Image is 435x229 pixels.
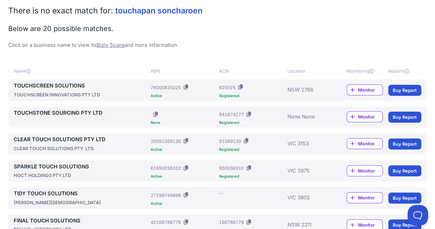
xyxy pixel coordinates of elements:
[219,190,223,197] div: --
[347,67,383,74] div: Monitoring
[388,165,421,176] a: Buy Report
[287,136,336,152] div: VIC 3153
[151,67,216,74] div: ABN
[151,192,181,199] div: 27199744898
[151,175,216,178] div: Active
[14,163,148,171] a: SPARKLE TOUCH SOLUTIONS
[407,205,428,226] iframe: Toggle Customer Support
[388,138,421,149] a: Buy Report
[219,94,284,98] div: Registered
[219,121,284,125] div: Registered
[219,148,284,152] div: Registered
[388,112,421,123] a: Buy Report
[151,202,216,206] div: Active
[287,67,336,74] div: Location
[287,163,336,179] div: VIC 3975
[151,165,181,171] div: 61650036310
[358,86,382,93] span: Monitor
[358,113,382,120] span: Monitor
[358,221,382,228] span: Monitor
[219,111,243,118] div: 641874277
[14,217,148,225] a: FINAL TOUCH SOLUTIONS
[358,140,382,147] span: Monitor
[347,111,383,122] a: Monitor
[8,24,113,33] span: Below are 20 possible matches.
[115,6,203,15] span: touchapan soncharoen
[358,194,382,201] span: Monitor
[151,121,216,125] div: None
[151,138,181,145] div: 20091569130
[14,109,148,117] a: TOUCHSTONE SOURCING PTY LTD
[287,190,336,206] div: VIC 3802
[219,175,284,178] div: Registered
[8,6,113,15] span: There is no exact match for:
[388,85,421,96] a: Buy Report
[151,94,216,98] div: Active
[287,109,336,125] div: None None
[287,82,336,98] div: NSW 2766
[151,148,216,152] div: Active
[14,136,148,144] a: CLEAR TOUCH SOLUTIONS PTY LTD
[14,67,148,74] div: Name
[347,84,383,95] a: Monitor
[219,219,243,226] div: 166786778
[151,84,181,91] div: 78000825025
[14,91,148,98] div: TOUCHSCREEN INNOVATIONS PTY LTD
[14,190,148,198] a: TIDY TOUCH SOLUTIONS
[388,67,421,74] div: Reports
[14,82,148,90] a: TOUCHSCREEN SOLUTIONS
[219,138,241,145] div: 91569130
[347,165,383,176] a: Monitor
[347,192,383,203] a: Monitor
[219,67,284,74] div: ACN
[151,219,181,226] div: 42166786778
[14,172,148,179] div: HGCT HOLDINGS PTY LTD
[8,41,427,49] p: Click on a business name to view its and more information.
[347,138,383,149] a: Monitor
[358,167,382,174] span: Monitor
[97,42,124,48] a: Bizly Score
[219,84,235,91] div: 825025
[388,192,421,204] a: Buy Report
[219,165,243,171] div: 650036310
[14,145,148,152] div: CLEAR TOUCH SOLUTIONS PTY. LTD.
[14,199,148,206] div: [PERSON_NAME][DEMOGRAPHIC_DATA]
